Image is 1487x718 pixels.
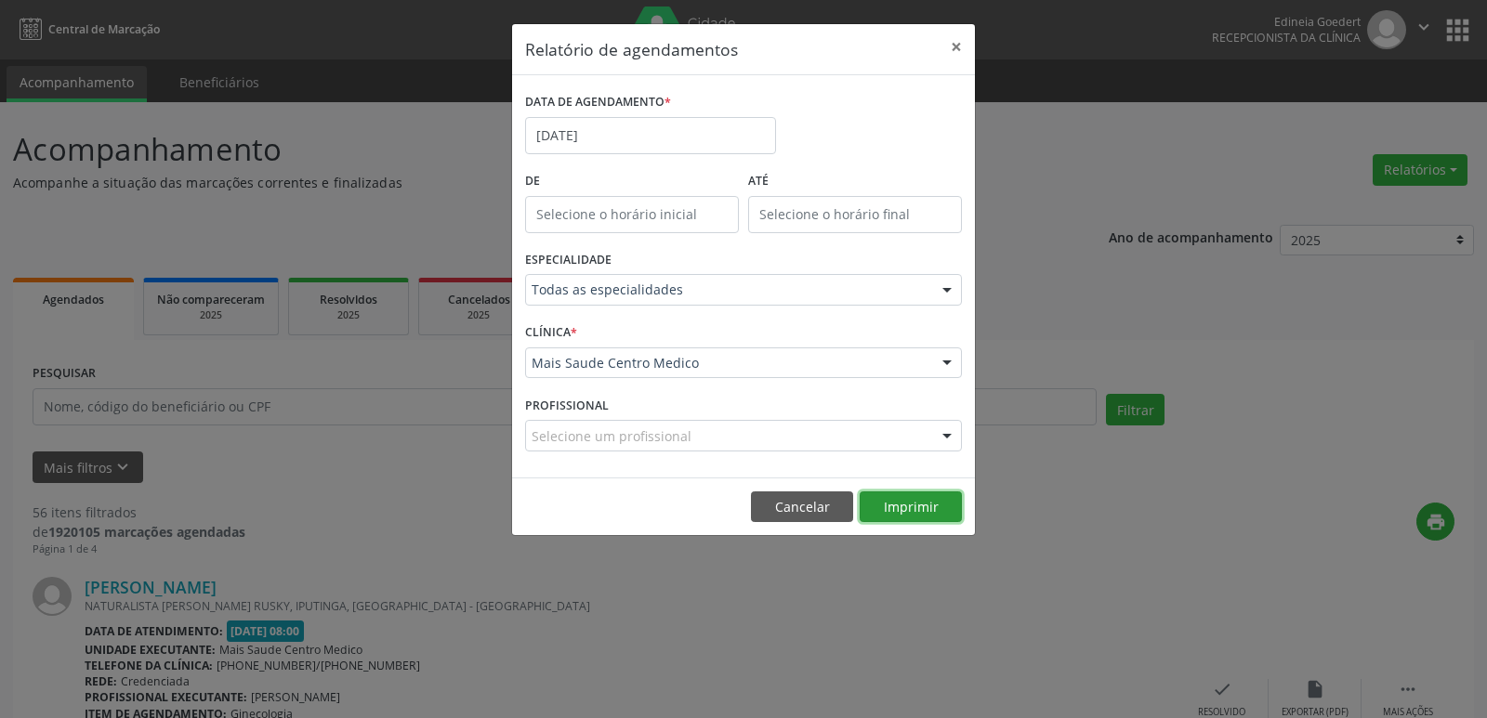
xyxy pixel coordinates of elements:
span: Mais Saude Centro Medico [532,354,924,372]
h5: Relatório de agendamentos [525,37,738,61]
span: Selecione um profissional [532,426,691,446]
button: Imprimir [860,491,962,523]
input: Selecione o horário inicial [525,196,739,233]
label: De [525,167,739,196]
button: Close [938,24,975,70]
span: Todas as especialidades [532,281,924,299]
label: PROFISSIONAL [525,391,609,420]
input: Selecione o horário final [748,196,962,233]
input: Selecione uma data ou intervalo [525,117,776,154]
button: Cancelar [751,491,853,523]
label: DATA DE AGENDAMENTO [525,88,671,117]
label: ATÉ [748,167,962,196]
label: ESPECIALIDADE [525,246,612,275]
label: CLÍNICA [525,319,577,347]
